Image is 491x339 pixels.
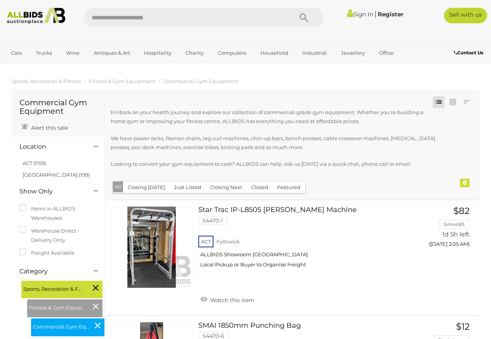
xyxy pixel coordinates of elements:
button: All [113,181,123,193]
div: 8 [460,179,470,187]
a: $82 Simon85 1d 5h left ([DATE] 2:05 AM) [423,206,472,252]
button: Closing [DATE] [123,181,170,193]
span: $12 [456,321,470,332]
p: Embark on your health journey and explore our collection of commercial-grade gym equipment. Wheth... [111,108,437,126]
a: Charity [180,47,209,59]
a: Alert this sale [19,121,70,133]
button: Featured [272,181,305,193]
span: Alert this sale [29,124,68,131]
h4: Category [19,268,82,275]
a: Contact Us [454,49,485,57]
button: Closing Next [205,181,247,193]
h1: Commercial Gym Equipment [19,98,97,115]
span: $82 [453,205,470,216]
img: Allbids.com.au [3,8,68,24]
a: Sports [6,59,32,72]
a: Star Trac IP-L8505 [PERSON_NAME] Machine 54470-1 ACT Fyshwick ALLBIDS Showroom [GEOGRAPHIC_DATA] ... [204,206,411,274]
a: Hospitality [139,47,177,59]
b: Contact Us [454,50,483,56]
span: Watch this item [208,297,254,304]
a: Fitness & Gym Equipment [89,78,155,84]
a: Industrial [297,47,332,59]
span: Fitness & Gym Equipment [29,301,87,312]
label: Warehouse Direct - Delivery Only [19,226,97,245]
a: Register [378,10,403,18]
a: Jewellery [336,47,370,59]
a: [GEOGRAPHIC_DATA] [36,59,101,72]
a: Watch this item [198,294,256,305]
a: Sell with us [444,8,487,23]
a: Sports, Recreation & Fitness [12,78,81,84]
a: Computers [213,47,251,59]
label: Items in ALLBIDS Warehouses [19,204,97,223]
a: Office [374,47,399,59]
span: Commercial Gym Equipment [33,320,91,331]
button: Closed [246,181,273,193]
a: Sign In [347,10,373,18]
a: Trucks [31,47,57,59]
a: ACT (1159) [23,160,46,166]
a: [GEOGRAPHIC_DATA] (199) [23,172,90,178]
button: Search [285,8,323,27]
p: Looking to convert your gym equipment to cash? ALLBIDS can help. Ask us [DATE] via a quick chat, ... [111,160,437,169]
a: Household [255,47,293,59]
span: | [375,10,376,18]
label: Freight Available [19,249,75,257]
p: We have power racks, Roman chairs, leg curl machines, chin-up bars, bench presses, cable crossove... [111,134,437,152]
a: Antiques & Art [89,47,135,59]
a: Wine [61,47,85,59]
a: Commercial Gym Equipment [163,78,238,84]
h4: Show Only [19,188,82,195]
span: Sports, Recreation & Fitness [23,283,82,294]
a: Cars [6,47,27,59]
button: Just Listed [169,181,206,193]
h4: Location [19,143,82,150]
